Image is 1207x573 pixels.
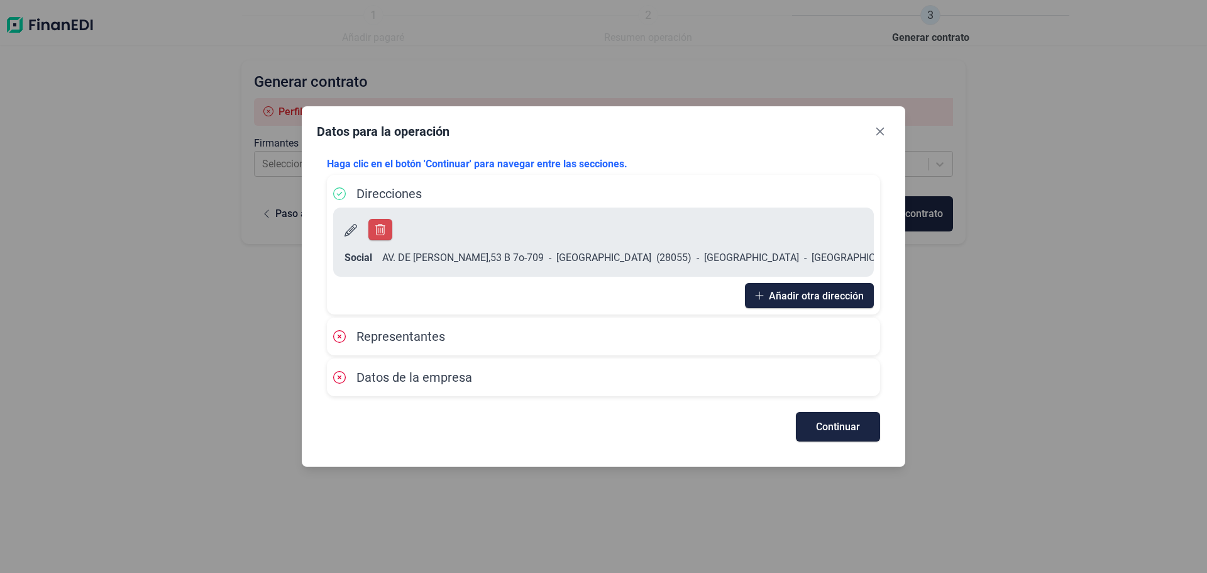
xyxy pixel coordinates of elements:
b: Social [344,252,372,264]
span: - [549,250,551,265]
span: Representantes [356,329,445,344]
span: Añadir otra dirección [769,291,864,301]
span: AV. DE [PERSON_NAME],53 B 7o-709 [382,250,544,265]
p: Haga clic en el botón 'Continuar' para navegar entre las secciones. [327,157,880,172]
span: - [804,250,807,265]
span: Direcciones [356,186,422,201]
span: [GEOGRAPHIC_DATA] [556,250,651,265]
span: [GEOGRAPHIC_DATA] [704,250,799,265]
span: ( 28055 ) [656,250,692,265]
span: Datos de la empresa [356,370,472,385]
button: Añadir otra dirección [745,283,874,308]
button: Close [870,121,890,142]
span: - [697,250,699,265]
span: Continuar [816,422,860,431]
span: [GEOGRAPHIC_DATA] [812,250,907,265]
button: Continuar [796,412,880,442]
div: Datos para la operación [317,123,449,140]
